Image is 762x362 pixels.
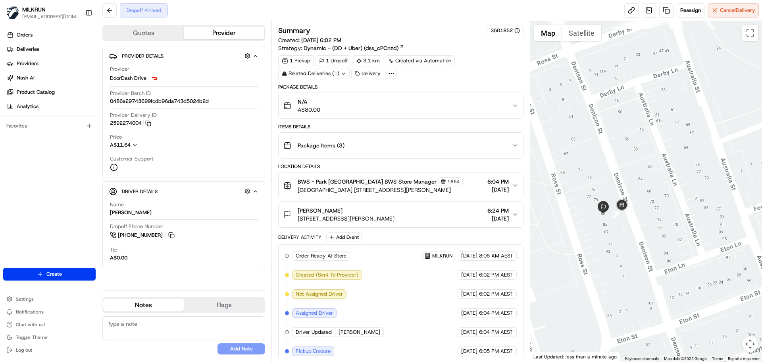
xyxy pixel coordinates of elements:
[304,44,398,52] span: Dynamic - (DD + Uber) (dss_cPCnzd)
[296,348,331,355] span: Pickup Enroute
[677,3,704,17] button: Reassign
[278,44,404,52] div: Strategy:
[184,27,264,39] button: Provider
[110,141,180,149] button: A$11.64
[17,103,38,110] span: Analytics
[3,3,82,22] button: MILKRUNMILKRUN[EMAIL_ADDRESS][DOMAIN_NAME]
[184,299,264,312] button: Flags
[296,310,333,317] span: Assigned Driver
[298,98,320,106] span: N/A
[461,290,477,298] span: [DATE]
[278,234,321,240] div: Delivery Activity
[461,252,477,259] span: [DATE]
[16,321,45,328] span: Chat with us!
[447,178,460,185] span: 1654
[301,37,341,44] span: [DATE] 6:02 PM
[298,106,320,114] span: A$80.00
[279,93,523,118] button: N/AA$80.00
[118,232,163,239] span: [PHONE_NUMBER]
[742,25,758,41] button: Toggle fullscreen view
[491,27,520,34] button: 3501852
[3,306,96,317] button: Notifications
[150,74,159,83] img: doordash_logo_v2.png
[3,57,99,70] a: Providers
[487,186,509,194] span: [DATE]
[742,336,758,352] button: Map camera controls
[17,46,39,53] span: Deliveries
[530,352,620,362] div: Last Updated: less than a minute ago
[351,68,384,79] div: delivery
[304,44,404,52] a: Dynamic - (DD + Uber) (dss_cPCnzd)
[122,53,164,59] span: Provider Details
[3,332,96,343] button: Toggle Theme
[298,186,463,194] span: [GEOGRAPHIC_DATA] [STREET_ADDRESS][PERSON_NAME]
[3,72,99,84] a: Nash AI
[110,209,152,216] div: [PERSON_NAME]
[432,253,452,259] span: MILKRUN
[298,141,344,149] span: Package Items ( 3 )
[22,14,79,20] span: [EMAIL_ADDRESS][DOMAIN_NAME]
[110,254,127,261] div: A$0.00
[110,223,164,230] span: Dropoff Phone Number
[385,55,455,66] a: Created via Automation
[3,100,99,113] a: Analytics
[3,120,96,132] div: Favorites
[479,310,513,317] span: 6:04 PM AEST
[16,309,44,315] span: Notifications
[122,188,158,195] span: Driver Details
[296,271,358,279] span: Created (Sent To Provider)
[487,207,509,215] span: 6:24 PM
[664,356,707,361] span: Map data ©2025 Google
[339,329,380,336] span: [PERSON_NAME]
[278,124,523,130] div: Items Details
[278,68,350,79] div: Related Deliveries (1)
[17,89,55,96] span: Product Catalog
[6,6,19,19] img: MILKRUN
[680,7,701,14] span: Reassign
[298,207,343,215] span: [PERSON_NAME]
[534,25,562,41] button: Show street map
[479,348,513,355] span: 6:05 PM AEST
[16,347,32,353] span: Log out
[625,356,659,362] button: Keyboard shortcuts
[110,246,117,254] span: Tip
[16,296,34,302] span: Settings
[3,86,99,99] a: Product Catalog
[3,43,99,56] a: Deliveries
[16,334,48,341] span: Toggle Theme
[728,356,760,361] a: Report a map error
[712,356,723,361] a: Terms
[110,231,176,240] a: [PHONE_NUMBER]
[298,178,437,186] span: BWS - Park [GEOGRAPHIC_DATA] BWS Store Manager
[17,60,38,67] span: Providers
[279,172,523,199] button: BWS - Park [GEOGRAPHIC_DATA] BWS Store Manager1654[GEOGRAPHIC_DATA] [STREET_ADDRESS][PERSON_NAME]...
[461,329,477,336] span: [DATE]
[461,348,477,355] span: [DATE]
[110,141,131,148] span: A$11.64
[279,133,523,158] button: Package Items (3)
[3,29,99,41] a: Orders
[532,351,558,362] img: Google
[17,74,35,81] span: Nash AI
[487,215,509,223] span: [DATE]
[22,6,46,14] button: MILKRUN
[461,271,477,279] span: [DATE]
[109,49,258,62] button: Provider Details
[278,163,523,170] div: Location Details
[110,90,151,97] span: Provider Batch ID
[17,31,33,39] span: Orders
[278,55,314,66] div: 1 Pickup
[353,55,383,66] div: 3.1 km
[461,310,477,317] span: [DATE]
[720,7,755,14] span: Cancel Delivery
[296,329,332,336] span: Driver Updated
[298,215,394,223] span: [STREET_ADDRESS][PERSON_NAME]
[623,203,632,212] div: 15
[46,271,62,278] span: Create
[562,25,601,41] button: Show satellite imagery
[110,155,154,163] span: Customer Support
[532,351,558,362] a: Open this area in Google Maps (opens a new window)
